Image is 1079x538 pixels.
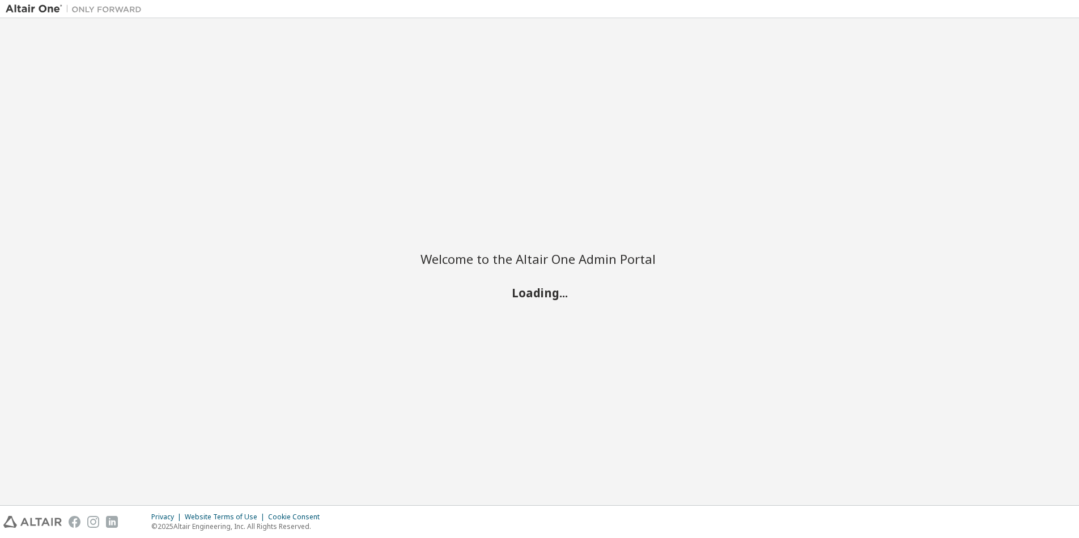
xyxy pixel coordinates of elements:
[6,3,147,15] img: Altair One
[3,516,62,528] img: altair_logo.svg
[420,285,659,300] h2: Loading...
[420,251,659,267] h2: Welcome to the Altair One Admin Portal
[106,516,118,528] img: linkedin.svg
[151,522,326,531] p: © 2025 Altair Engineering, Inc. All Rights Reserved.
[69,516,80,528] img: facebook.svg
[185,513,268,522] div: Website Terms of Use
[268,513,326,522] div: Cookie Consent
[151,513,185,522] div: Privacy
[87,516,99,528] img: instagram.svg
